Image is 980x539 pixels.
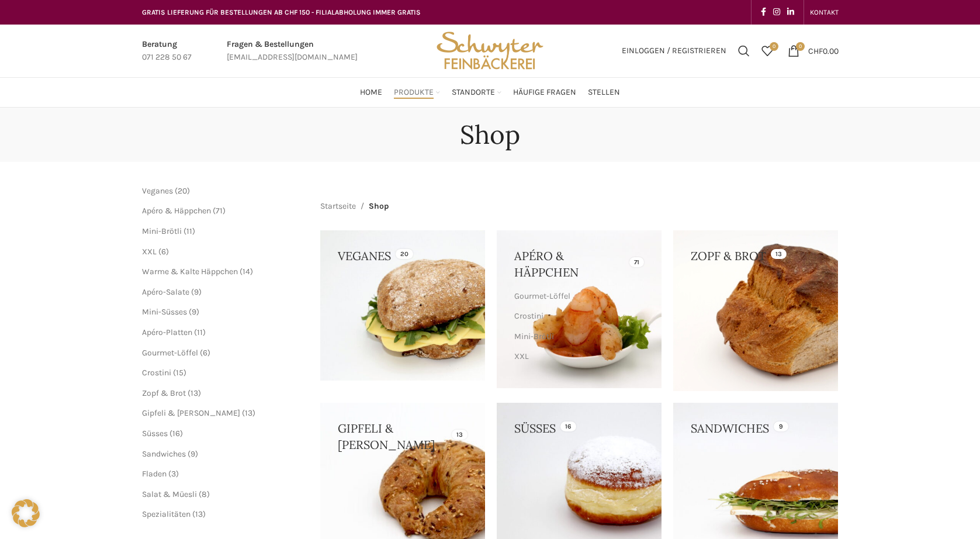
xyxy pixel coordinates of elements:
span: KONTAKT [810,8,839,16]
div: Meine Wunschliste [756,39,779,63]
a: Startseite [320,200,356,213]
a: Home [360,81,382,104]
span: 6 [203,348,207,358]
a: Site logo [432,45,547,55]
a: Suchen [732,39,756,63]
a: Zopf & Brot [142,388,186,398]
a: XXL [514,347,641,367]
span: Stellen [588,87,620,98]
span: 8 [202,489,207,499]
a: Salat & Müesli [142,489,197,499]
h1: Shop [460,119,520,150]
span: 13 [191,388,198,398]
span: 11 [186,226,192,236]
a: Infobox link [227,38,358,64]
span: CHF [808,46,823,56]
span: 11 [197,327,203,337]
a: Süsses [142,429,168,438]
a: Crostini [514,306,641,326]
div: Main navigation [136,81,844,104]
a: Apéro & Häppchen [142,206,211,216]
a: Facebook social link [757,4,770,20]
a: 0 CHF0.00 [782,39,844,63]
span: 15 [176,368,183,378]
a: Crostini [142,368,171,378]
a: Mini-Süsses [142,307,187,317]
span: Standorte [452,87,495,98]
a: Gourmet-Löffel [142,348,198,358]
span: 13 [245,408,252,418]
a: Infobox link [142,38,192,64]
a: Warme & Kalte Häppchen [142,267,238,277]
span: 0 [796,42,805,51]
div: Secondary navigation [804,1,844,24]
a: Sandwiches [142,449,186,459]
a: Veganes [142,186,173,196]
a: Instagram social link [770,4,784,20]
span: 13 [195,509,203,519]
span: 9 [191,449,195,459]
span: 20 [178,186,187,196]
a: Mini-Brötli [142,226,182,236]
a: Warme & Kalte Häppchen [514,367,641,386]
span: Einloggen / Registrieren [622,47,726,55]
a: XXL [142,247,157,257]
a: Apéro-Platten [142,327,192,337]
a: Mini-Brötli [514,327,641,347]
span: 16 [172,429,180,438]
nav: Breadcrumb [320,200,389,213]
a: Gourmet-Löffel [514,286,641,306]
a: KONTAKT [810,1,839,24]
img: Bäckerei Schwyter [432,25,547,77]
a: Apéro-Salate [142,287,189,297]
span: Produkte [394,87,434,98]
span: 0 [770,42,778,51]
span: 9 [194,287,199,297]
a: Spezialitäten [142,509,191,519]
span: 3 [171,469,176,479]
span: Home [360,87,382,98]
a: Fladen [142,469,167,479]
span: 9 [192,307,196,317]
span: Shop [369,200,389,213]
a: 0 [756,39,779,63]
span: Häufige Fragen [513,87,576,98]
span: GRATIS LIEFERUNG FÜR BESTELLUNGEN AB CHF 150 - FILIALABHOLUNG IMMER GRATIS [142,8,421,16]
a: Standorte [452,81,501,104]
a: Einloggen / Registrieren [616,39,732,63]
a: Produkte [394,81,440,104]
bdi: 0.00 [808,46,839,56]
a: Linkedin social link [784,4,798,20]
span: 14 [243,267,250,277]
span: 71 [216,206,223,216]
a: Stellen [588,81,620,104]
a: Häufige Fragen [513,81,576,104]
a: Gipfeli & [PERSON_NAME] [142,408,240,418]
span: 6 [161,247,166,257]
